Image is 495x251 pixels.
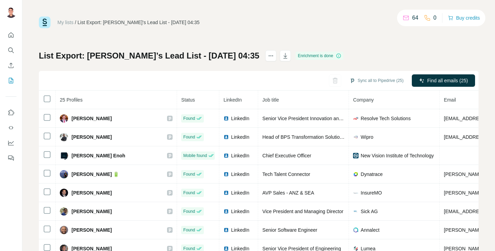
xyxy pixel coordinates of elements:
[39,17,51,28] img: Surfe Logo
[231,227,249,233] span: LinkedIn
[223,190,229,196] img: LinkedIn logo
[262,116,389,121] span: Senior Vice President Innovation and Digital Transformation
[361,208,378,215] span: Sick AG
[353,209,359,214] img: company-logo
[353,227,359,233] img: company-logo
[262,227,317,233] span: Senior Software Engineer
[223,227,229,233] img: LinkedIn logo
[183,171,195,177] span: Found
[433,14,437,22] p: 0
[71,171,119,178] span: [PERSON_NAME] 🔋
[75,19,76,26] li: /
[183,115,195,122] span: Found
[78,19,200,26] div: List Export: [PERSON_NAME]’s Lead List - [DATE] 04:35
[265,50,276,61] button: actions
[71,208,112,215] span: [PERSON_NAME]
[262,171,310,177] span: Tech Talent Connector
[183,190,195,196] span: Found
[60,170,68,178] img: Avatar
[71,189,112,196] span: [PERSON_NAME]
[71,227,112,233] span: [PERSON_NAME]
[60,133,68,141] img: Avatar
[427,77,468,84] span: Find all emails (25)
[5,7,16,18] img: Avatar
[262,153,311,158] span: Chief Executive Officer
[223,134,229,140] img: LinkedIn logo
[60,97,82,103] span: 25 Profiles
[444,97,456,103] span: Email
[262,190,314,196] span: AVP Sales - ANZ & SEA
[262,209,343,214] span: Vice President and Managing Director
[5,74,16,87] button: My lists
[5,44,16,56] button: Search
[223,171,229,177] img: LinkedIn logo
[353,116,359,121] img: company-logo
[361,227,379,233] span: Annalect
[345,75,408,86] button: Sync all to Pipedrive (25)
[57,20,74,25] a: My lists
[5,152,16,164] button: Feedback
[5,106,16,119] button: Use Surfe on LinkedIn
[412,14,418,22] p: 64
[5,59,16,72] button: Enrich CSV
[231,134,249,140] span: LinkedIn
[71,115,112,122] span: [PERSON_NAME]
[60,114,68,123] img: Avatar
[5,137,16,149] button: Dashboard
[361,134,373,140] span: Wipro
[60,207,68,216] img: Avatar
[353,97,374,103] span: Company
[5,122,16,134] button: Use Surfe API
[223,116,229,121] img: LinkedIn logo
[223,97,242,103] span: LinkedIn
[231,171,249,178] span: LinkedIn
[353,171,359,177] img: company-logo
[183,134,195,140] span: Found
[262,97,279,103] span: Job title
[361,115,410,122] span: Resolve Tech Solutions
[223,153,229,158] img: LinkedIn logo
[223,209,229,214] img: LinkedIn logo
[71,134,112,140] span: [PERSON_NAME]
[71,152,125,159] span: [PERSON_NAME] Enoh
[183,208,195,215] span: Found
[262,134,409,140] span: Head of BPS Transformation Solutions - Wipro Americas (A1 and A2)
[353,190,359,196] img: company-logo
[231,115,249,122] span: LinkedIn
[5,29,16,41] button: Quick start
[361,189,382,196] span: InsureMO
[353,134,359,140] img: company-logo
[448,13,480,23] button: Buy credits
[39,50,259,61] h1: List Export: [PERSON_NAME]’s Lead List - [DATE] 04:35
[183,153,207,159] span: Mobile found
[361,171,383,178] span: Dynatrace
[412,74,475,87] button: Find all emails (25)
[60,151,68,160] img: Avatar
[181,97,195,103] span: Status
[296,52,343,60] div: Enrichment is done
[361,152,434,159] span: New Vision Institute of Technology
[231,208,249,215] span: LinkedIn
[60,226,68,234] img: Avatar
[60,189,68,197] img: Avatar
[183,227,195,233] span: Found
[231,189,249,196] span: LinkedIn
[231,152,249,159] span: LinkedIn
[353,153,359,158] img: company-logo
